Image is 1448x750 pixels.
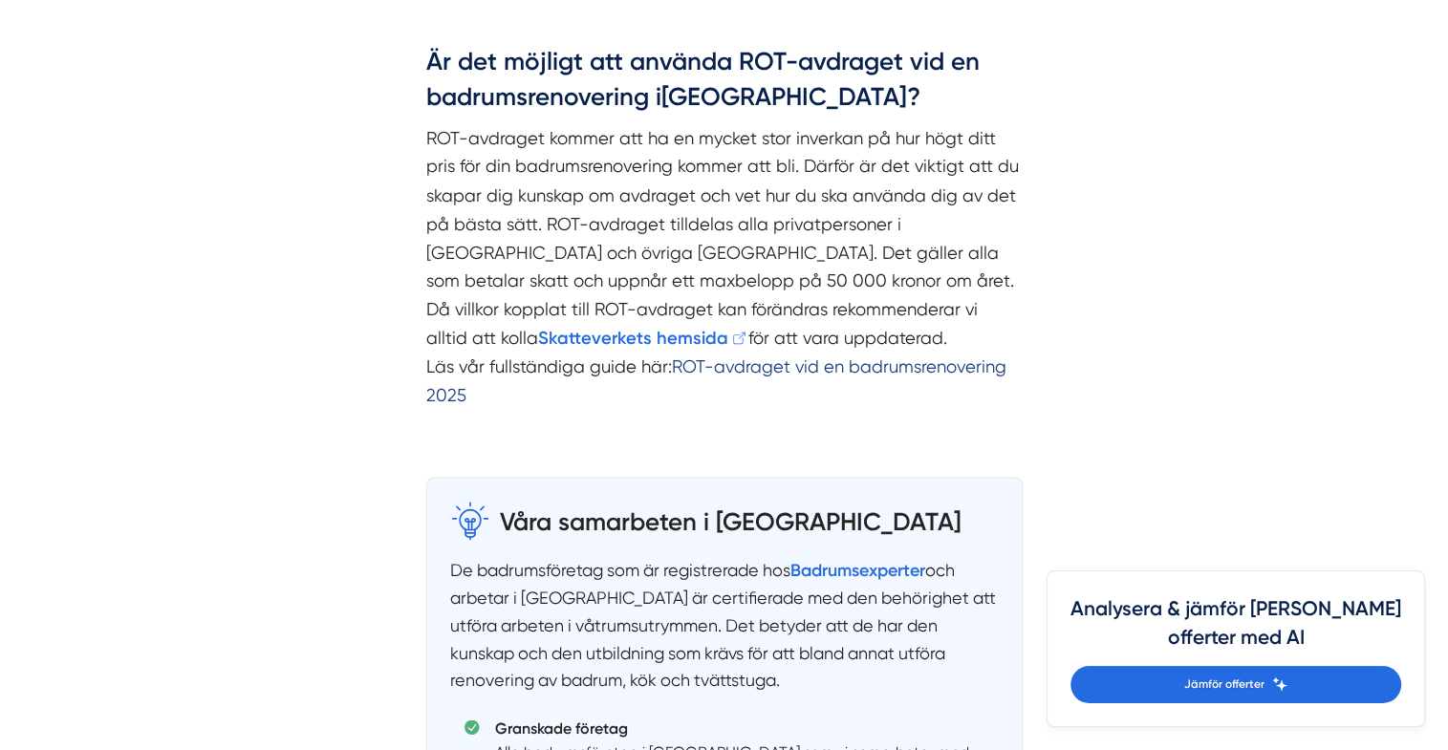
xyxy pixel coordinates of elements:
strong: [GEOGRAPHIC_DATA] [661,82,907,112]
p: ROT-avdraget kommer att ha en mycket stor inverkan på hur högt ditt pris för din badrumsrenoverin... [426,124,1023,409]
section: De badrumsföretag som är registrerade hos och arbetar i [GEOGRAPHIC_DATA] är certifierade med den... [450,556,999,703]
span: Jämför offerter [1184,675,1264,694]
a: Jämför offerter [1070,666,1401,703]
a: ROT-avdraget vid en badrumsrenovering 2025 [426,355,1006,404]
a: Skatteverkets hemsida [538,327,748,347]
h4: Analysera & jämför [PERSON_NAME] offerter med AI [1070,594,1401,666]
strong: Skatteverkets hemsida [538,327,728,348]
h3: Våra samarbeten i [GEOGRAPHIC_DATA] [500,501,962,539]
strong: Badrumsexperter [790,559,925,580]
h3: Är det möjligt att använda ROT-avdraget vid en badrumsrenovering i ? [426,45,1023,123]
strong: Granskade företag [495,718,628,737]
a: Badrumsexperter [790,559,925,579]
